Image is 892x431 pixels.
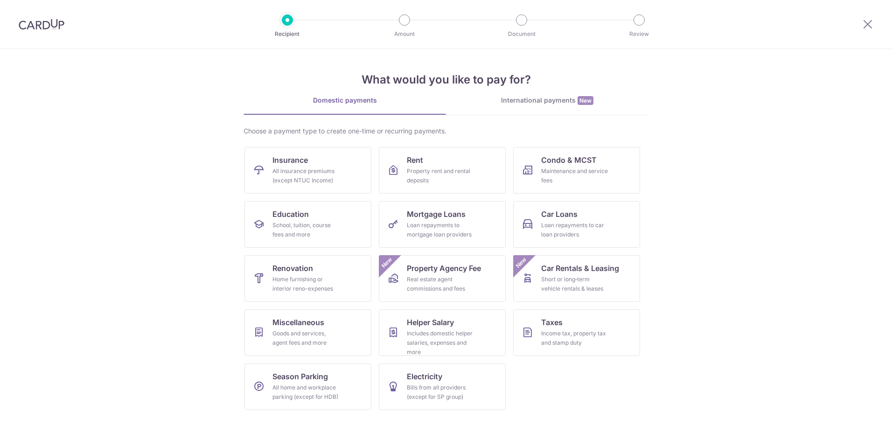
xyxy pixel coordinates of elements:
[244,255,371,302] a: RenovationHome furnishing or interior reno-expenses
[272,383,340,402] div: All home and workplace parking (except for HDB)
[541,154,597,166] span: Condo & MCST
[541,275,608,293] div: Short or long‑term vehicle rentals & leases
[541,317,563,328] span: Taxes
[253,29,322,39] p: Recipient
[379,255,506,302] a: Property Agency FeeReal estate agent commissions and feesNew
[541,209,578,220] span: Car Loans
[541,329,608,348] div: Income tax, property tax and stamp duty
[407,329,474,357] div: Includes domestic helper salaries, expenses and more
[541,167,608,185] div: Maintenance and service fees
[407,209,466,220] span: Mortgage Loans
[244,147,371,194] a: InsuranceAll insurance premiums (except NTUC Income)
[407,275,474,293] div: Real estate agent commissions and fees
[19,19,64,30] img: CardUp
[272,371,328,382] span: Season Parking
[407,154,423,166] span: Rent
[578,96,593,105] span: New
[244,96,446,105] div: Domestic payments
[407,221,474,239] div: Loan repayments to mortgage loan providers
[272,317,324,328] span: Miscellaneous
[244,363,371,410] a: Season ParkingAll home and workplace parking (except for HDB)
[272,167,340,185] div: All insurance premiums (except NTUC Income)
[513,255,640,302] a: Car Rentals & LeasingShort or long‑term vehicle rentals & leasesNew
[407,371,442,382] span: Electricity
[446,96,648,105] div: International payments
[407,263,481,274] span: Property Agency Fee
[514,255,529,271] span: New
[407,167,474,185] div: Property rent and rental deposits
[379,309,506,356] a: Helper SalaryIncludes domestic helper salaries, expenses and more
[244,126,648,136] div: Choose a payment type to create one-time or recurring payments.
[379,147,506,194] a: RentProperty rent and rental deposits
[272,209,309,220] span: Education
[272,154,308,166] span: Insurance
[605,29,674,39] p: Review
[513,201,640,248] a: Car LoansLoan repayments to car loan providers
[487,29,556,39] p: Document
[272,275,340,293] div: Home furnishing or interior reno-expenses
[379,363,506,410] a: ElectricityBills from all providers (except for SP group)
[272,263,313,274] span: Renovation
[244,71,648,88] h4: What would you like to pay for?
[272,329,340,348] div: Goods and services, agent fees and more
[541,221,608,239] div: Loan repayments to car loan providers
[244,201,371,248] a: EducationSchool, tuition, course fees and more
[407,383,474,402] div: Bills from all providers (except for SP group)
[379,255,395,271] span: New
[370,29,439,39] p: Amount
[513,147,640,194] a: Condo & MCSTMaintenance and service fees
[244,309,371,356] a: MiscellaneousGoods and services, agent fees and more
[541,263,619,274] span: Car Rentals & Leasing
[379,201,506,248] a: Mortgage LoansLoan repayments to mortgage loan providers
[513,309,640,356] a: TaxesIncome tax, property tax and stamp duty
[272,221,340,239] div: School, tuition, course fees and more
[407,317,454,328] span: Helper Salary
